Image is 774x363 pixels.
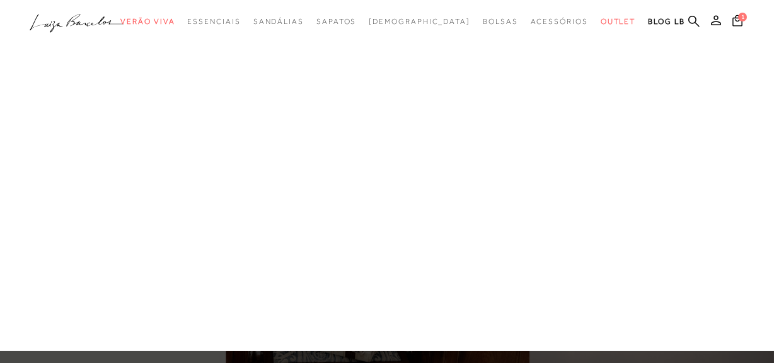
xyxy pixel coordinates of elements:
[601,10,636,33] a: categoryNavScreenReaderText
[531,17,588,26] span: Acessórios
[738,13,747,21] span: 1
[253,17,304,26] span: Sandálias
[369,10,470,33] a: noSubCategoriesText
[648,17,684,26] span: BLOG LB
[483,17,518,26] span: Bolsas
[316,10,356,33] a: categoryNavScreenReaderText
[120,17,175,26] span: Verão Viva
[187,10,240,33] a: categoryNavScreenReaderText
[531,10,588,33] a: categoryNavScreenReaderText
[729,14,746,31] button: 1
[253,10,304,33] a: categoryNavScreenReaderText
[648,10,684,33] a: BLOG LB
[369,17,470,26] span: [DEMOGRAPHIC_DATA]
[120,10,175,33] a: categoryNavScreenReaderText
[187,17,240,26] span: Essenciais
[316,17,356,26] span: Sapatos
[601,17,636,26] span: Outlet
[483,10,518,33] a: categoryNavScreenReaderText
